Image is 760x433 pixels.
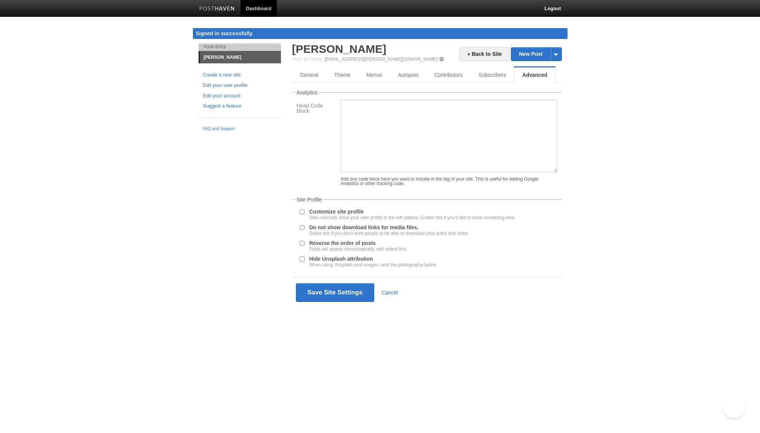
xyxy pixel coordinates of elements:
[460,47,510,61] a: « Back to Site
[341,177,557,186] div: Add any code block here you want to include in the tag of your site. This is useful for adding Go...
[326,67,358,82] a: Theme
[292,57,323,61] span: Post by Email
[203,125,276,132] a: FAQ and Support
[296,283,374,302] button: Save Site Settings
[297,103,336,115] label: Head Code Block
[203,102,276,110] a: Suggest a feature
[470,67,514,82] a: Subscribers
[309,225,469,236] label: Do not show download links for media files.
[382,290,398,296] a: Cancel
[309,240,408,251] label: Reverse the order of posts
[309,215,516,220] div: Sites normally show your user profile in the left sidebar. Enable this if you'd like to show some...
[309,256,437,267] label: Hide Unsplash attribution
[200,51,281,63] a: [PERSON_NAME]
[199,6,235,12] img: Posthaven-bar
[309,231,469,236] div: Select this if you don't want people to be able to download your audio and video.
[292,43,387,55] a: [PERSON_NAME]
[390,67,426,82] a: Autopost
[511,48,561,61] a: New Post
[309,209,516,220] label: Customize site profile
[514,67,555,82] a: Advanced
[723,396,745,418] iframe: Help Scout Beacon - Open
[309,263,437,267] div: When using Unsplash post images, omit the photography byline.
[426,67,470,82] a: Contributors
[203,82,276,90] a: Edit your user profile
[203,92,276,100] a: Edit your account
[296,197,323,202] legend: Site Profile
[193,28,567,39] div: Signed in successfully.
[292,67,327,82] a: General
[309,247,408,251] div: Posts will appear chronologically, with oldest first.
[324,57,437,62] a: [EMAIL_ADDRESS][PERSON_NAME][DOMAIN_NAME]
[199,43,281,51] li: Your Sites
[203,71,276,79] a: Create a new site
[358,67,390,82] a: Menus
[296,90,319,95] legend: Analytics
